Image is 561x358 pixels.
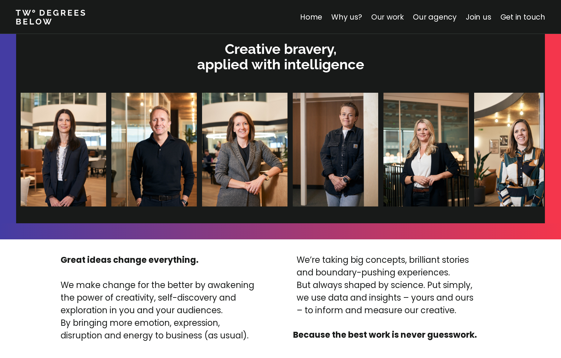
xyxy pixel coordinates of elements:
[413,12,457,22] a: Our agency
[472,93,557,206] img: Lizzie
[381,93,467,206] img: Halina
[331,12,362,22] a: Why us?
[500,12,545,22] a: Get in touch
[466,12,491,22] a: Join us
[297,254,473,317] p: We’re taking big concepts, brilliant stories and boundary-pushing experiences. But always shaped ...
[371,12,404,22] a: Our work
[20,41,541,72] p: Creative bravery, applied with intelligence
[61,279,262,342] p: We make change for the better by awakening the power of creativity, self-discovery and exploratio...
[293,329,477,341] strong: Because the best work is never guesswork.
[19,93,104,206] img: Clare
[291,93,376,206] img: Dani
[61,254,199,266] strong: Great ideas change everything.
[300,12,322,22] a: Home
[200,93,285,206] img: Gemma
[109,93,195,206] img: James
